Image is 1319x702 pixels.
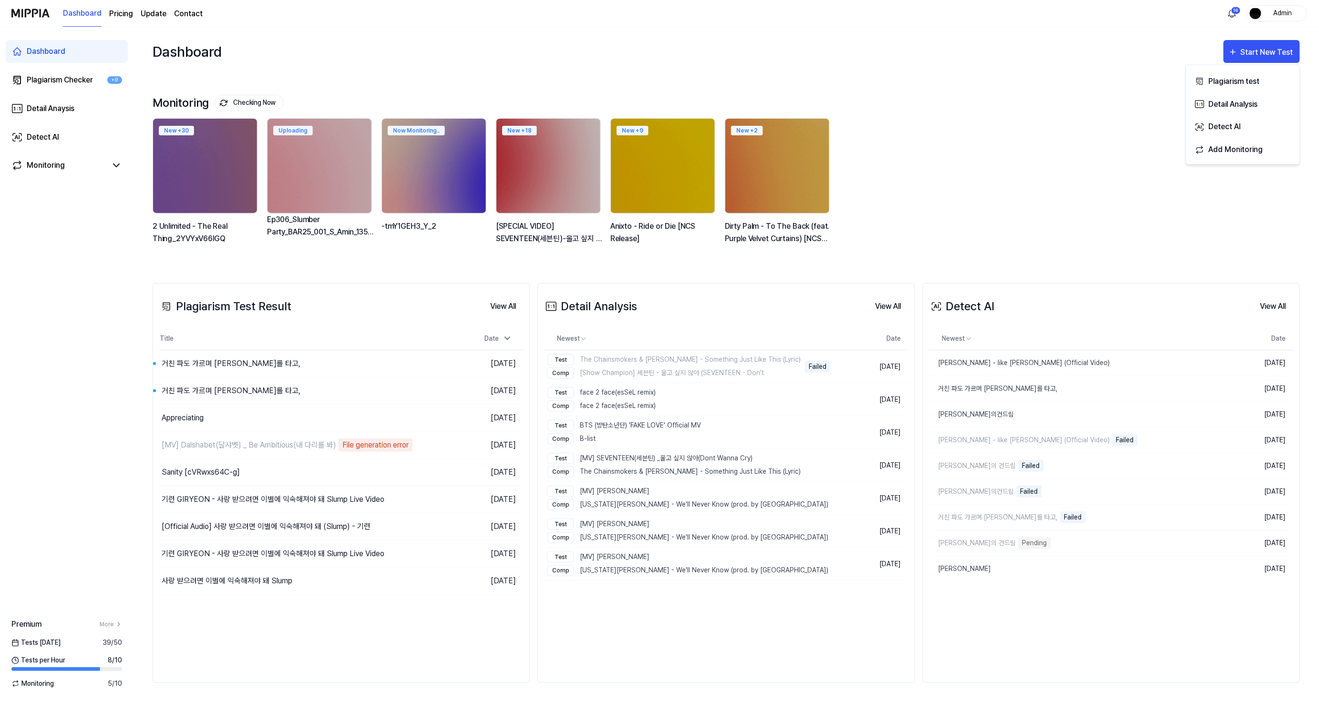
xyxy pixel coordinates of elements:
[547,433,574,445] div: Comp
[162,358,300,369] div: 거친 파도 가르며 [PERSON_NAME]를 타고,
[544,416,835,448] a: TestBTS (방탄소년단) 'FAKE LOVE' Official MVCompB-list
[617,126,649,135] div: New + 9
[481,331,516,346] div: Date
[1224,40,1300,63] button: Start New Test
[929,538,1016,548] div: [PERSON_NAME]의 건드림
[547,420,574,431] div: Test
[27,132,59,143] div: Detect AI
[547,551,828,563] div: [MV] [PERSON_NAME]
[108,655,122,665] span: 8 / 10
[100,620,122,629] a: More
[929,530,1238,556] a: [PERSON_NAME]의 건드림Pending
[836,482,909,515] td: [DATE]
[153,119,257,213] img: backgroundIamge
[1253,297,1294,316] button: View All
[868,296,909,316] a: View All
[27,46,65,57] div: Dashboard
[162,494,384,505] div: 기련 GIRYEON - 사랑 받으려면 이별에 익숙해져야 돼 Slump Live Video
[388,126,445,135] div: Now Monitoring..
[381,220,488,244] div: -tmY1GEH3_Y_2
[483,296,524,316] a: View All
[108,679,122,689] span: 5 / 10
[929,512,1058,522] div: 거친 파도 가르며 [PERSON_NAME]를 타고,
[162,412,204,424] div: Appreciating
[1190,115,1296,138] button: Detect AI
[1208,121,1291,133] div: Detect AI
[725,220,832,244] div: Dirty Palm - To The Back (feat. Purple Velvet Curtains) [NCS Release]
[1231,7,1241,14] div: 16
[215,95,284,111] button: Checking Now
[929,409,1014,419] div: [PERSON_NAME]의건드림
[836,416,909,449] td: [DATE]
[11,160,107,171] a: Monitoring
[433,568,524,595] td: [DATE]
[547,453,574,464] div: Test
[11,619,41,630] span: Premium
[547,499,574,510] div: Comp
[159,298,291,315] div: Plagiarism Test Result
[929,358,1110,368] div: [PERSON_NAME] - like [PERSON_NAME] (Official Video)
[544,515,835,547] a: Test[MV] [PERSON_NAME]Comp[US_STATE][PERSON_NAME] - We'll Never Know (prod. by [GEOGRAPHIC_DATA])
[109,8,133,20] button: Pricing
[1238,530,1294,556] td: [DATE]
[1238,402,1294,427] td: [DATE]
[433,377,524,405] td: [DATE]
[544,449,835,481] a: Test[MV] SEVENTEEN(세븐틴) _울고 싶지 않아(Dont Wanna Cry)CompThe Chainsmokers & [PERSON_NAME] - Something...
[547,551,574,563] div: Test
[547,565,574,576] div: Comp
[929,556,1238,581] a: [PERSON_NAME]
[836,327,909,350] th: Date
[496,119,600,213] img: backgroundIamge
[836,449,909,482] td: [DATE]
[162,467,240,478] div: Sanity [cVRwxs64C-g]
[547,565,828,576] div: [US_STATE][PERSON_NAME] - We'll Never Know (prod. by [GEOGRAPHIC_DATA])
[1241,46,1295,59] div: Start New Test
[162,521,371,532] div: [Official Audio] 사랑 받으려면 이별에 익숙해져야 돼 (Slump) - 기련
[162,439,336,451] div: [MV] Dalshabet(달샤벳) _ Be Ambitious(내 다리를 봐)
[273,126,313,135] div: Uploading
[220,99,227,107] img: monitoring Icon
[433,486,524,513] td: [DATE]
[11,679,54,689] span: Monitoring
[1238,327,1294,350] th: Date
[929,384,1058,394] div: 거친 파도 가르며 [PERSON_NAME]를 타고,
[496,118,603,254] a: New +18backgroundIamge[SPECIAL VIDEO] SEVENTEEN(세븐틴)-울고 싶지 않아(Don't Wanna Cry) Part Switch ver.
[547,400,574,412] div: Comp
[1264,8,1301,18] div: Admin
[547,453,801,464] div: [MV] SEVENTEEN(세븐틴) _울고 싶지 않아(Dont Wanna Cry)
[1238,350,1294,376] td: [DATE]
[547,532,574,543] div: Comp
[1208,75,1291,87] div: Plagiarism test
[6,97,128,120] a: Detail Anaysis
[547,519,574,530] div: Test
[433,540,524,568] td: [DATE]
[1238,427,1294,453] td: [DATE]
[382,119,486,213] img: backgroundIamge
[836,515,909,548] td: [DATE]
[1226,8,1238,19] img: 알림
[103,638,122,648] span: 39 / 50
[107,76,122,84] div: +9
[1113,434,1138,446] div: Failed
[153,220,259,244] div: 2 Unlimited - The Real Thing_2YVYxV66lGQ
[1019,537,1051,549] div: Pending
[1190,92,1296,115] button: Detail Analysis
[929,564,991,574] div: [PERSON_NAME]
[547,466,801,478] div: The Chainsmokers & [PERSON_NAME] - Something Just Like This (Lyric)
[929,453,1238,478] a: [PERSON_NAME]의 건드림Failed
[929,376,1238,401] a: 거친 파도 가르며 [PERSON_NAME]를 타고,
[153,36,222,67] div: Dashboard
[725,119,829,213] img: backgroundIamge
[547,499,828,510] div: [US_STATE][PERSON_NAME] - We'll Never Know (prod. by [GEOGRAPHIC_DATA])
[1190,69,1296,92] button: Plagiarism test
[547,367,801,379] div: [Show Champion] 세븐틴 - 울고 싶지 않아 (SEVENTEEN - Don't
[63,0,102,27] a: Dashboard
[174,8,203,20] a: Contact
[547,433,701,445] div: B-list
[268,119,371,213] img: backgroundIamge
[1238,479,1294,505] td: [DATE]
[433,405,524,432] td: [DATE]
[6,40,128,63] a: Dashboard
[805,361,830,373] div: Failed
